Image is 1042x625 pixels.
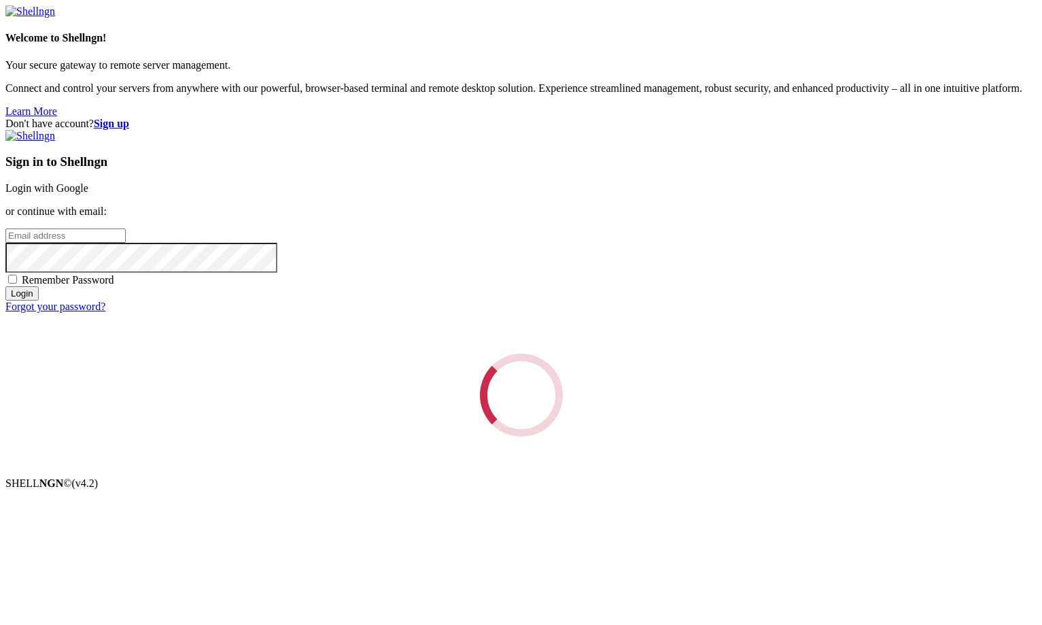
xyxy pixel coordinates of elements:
a: Login with Google [5,182,88,194]
img: Shellngn [5,130,55,142]
a: Forgot your password? [5,301,105,312]
input: Email address [5,229,126,243]
span: 4.2.0 [72,477,99,489]
b: NGN [39,477,64,489]
span: SHELL © [5,477,98,489]
h4: Welcome to Shellngn! [5,32,1037,44]
p: Connect and control your servers from anywhere with our powerful, browser-based terminal and remo... [5,82,1037,95]
span: Remember Password [22,274,114,286]
p: or continue with email: [5,205,1037,218]
a: Sign up [94,118,129,129]
div: Don't have account? [5,118,1037,130]
input: Login [5,286,39,301]
div: Loading... [462,337,579,454]
h3: Sign in to Shellngn [5,154,1037,169]
a: Learn More [5,105,57,117]
img: Shellngn [5,5,55,18]
p: Your secure gateway to remote server management. [5,59,1037,71]
input: Remember Password [8,275,17,284]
